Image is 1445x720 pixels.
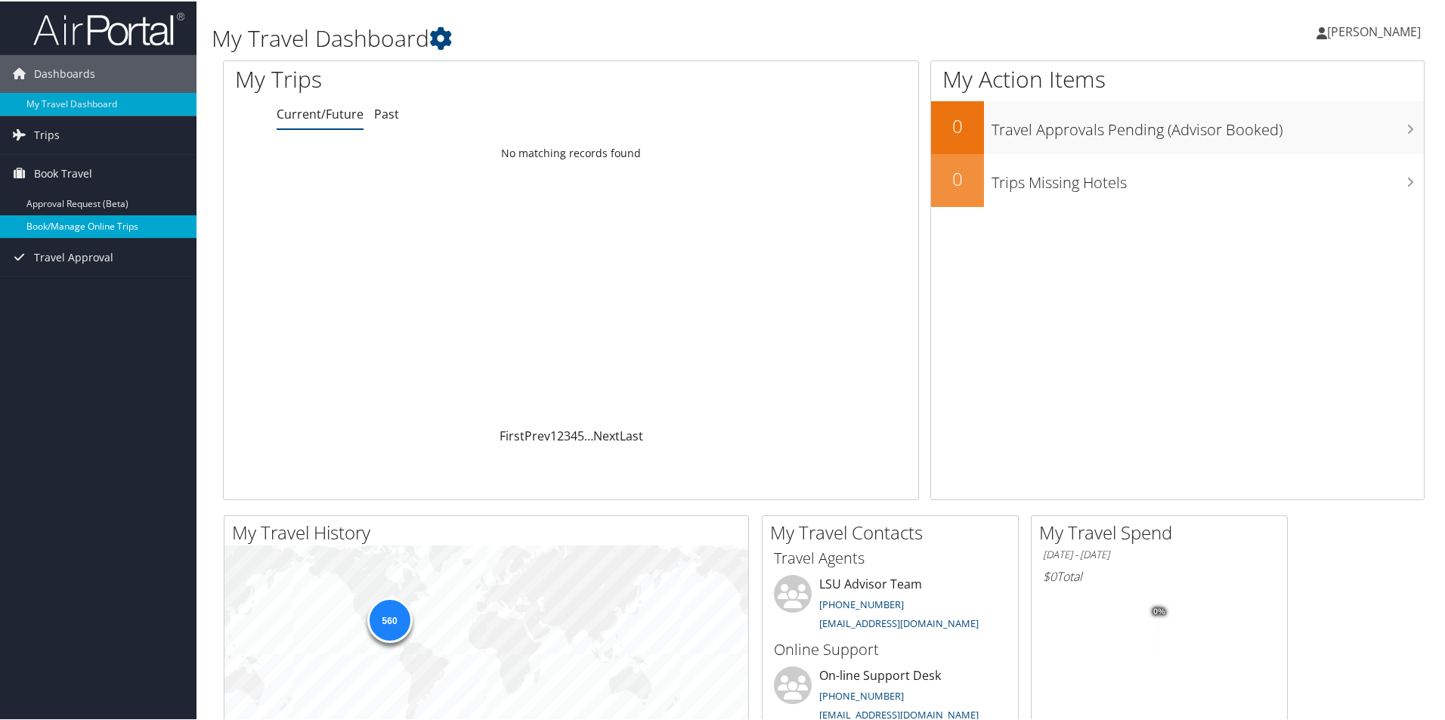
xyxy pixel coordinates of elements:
tspan: 0% [1153,606,1165,615]
h1: My Action Items [931,62,1424,94]
span: … [584,426,593,443]
span: Trips [34,115,60,153]
a: Past [374,104,399,121]
a: 5 [577,426,584,443]
span: $0 [1043,567,1057,583]
h1: My Trips [235,62,617,94]
h2: My Travel Spend [1039,518,1287,544]
a: 0Trips Missing Hotels [931,153,1424,205]
span: Travel Approval [34,237,113,275]
span: Dashboards [34,54,95,91]
a: First [500,426,524,443]
li: LSU Advisor Team [766,573,1014,635]
h3: Trips Missing Hotels [992,163,1424,192]
a: [PERSON_NAME] [1317,8,1436,53]
a: 4 [571,426,577,443]
span: Book Travel [34,153,92,191]
span: [PERSON_NAME] [1327,22,1421,39]
div: 560 [367,596,412,641]
a: 2 [557,426,564,443]
a: Last [620,426,643,443]
h2: My Travel History [232,518,748,544]
a: [PHONE_NUMBER] [819,596,904,610]
a: [EMAIL_ADDRESS][DOMAIN_NAME] [819,706,979,720]
td: No matching records found [224,138,918,165]
a: Current/Future [277,104,364,121]
h1: My Travel Dashboard [212,21,1028,53]
a: [EMAIL_ADDRESS][DOMAIN_NAME] [819,615,979,629]
a: Next [593,426,620,443]
h2: 0 [931,112,984,138]
h6: Total [1043,567,1276,583]
a: [PHONE_NUMBER] [819,688,904,701]
a: Prev [524,426,550,443]
h2: My Travel Contacts [770,518,1018,544]
h3: Travel Agents [774,546,1007,567]
img: airportal-logo.png [33,10,184,45]
a: 0Travel Approvals Pending (Advisor Booked) [931,100,1424,153]
h2: 0 [931,165,984,190]
a: 3 [564,426,571,443]
a: 1 [550,426,557,443]
h6: [DATE] - [DATE] [1043,546,1276,561]
h3: Online Support [774,638,1007,659]
h3: Travel Approvals Pending (Advisor Booked) [992,110,1424,139]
